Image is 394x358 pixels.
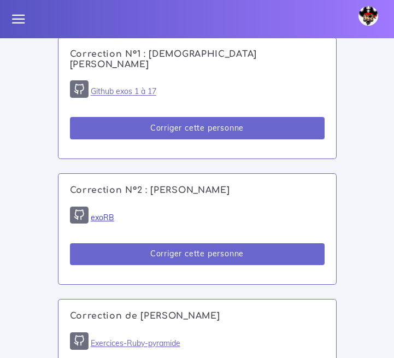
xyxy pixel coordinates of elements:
[358,6,378,26] img: avatar
[91,338,180,348] a: Exercices-Ruby-pyramide
[91,87,156,97] a: Github exos 1 à 17
[70,311,325,321] h4: Correction de [PERSON_NAME]
[70,243,325,266] button: Corriger cette personne
[70,185,325,196] h4: Correction N°2 : [PERSON_NAME]
[70,117,325,139] button: Corriger cette personne
[70,49,325,70] h4: Correction N°1 : [DEMOGRAPHIC_DATA][PERSON_NAME]
[91,213,114,222] a: exoRB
